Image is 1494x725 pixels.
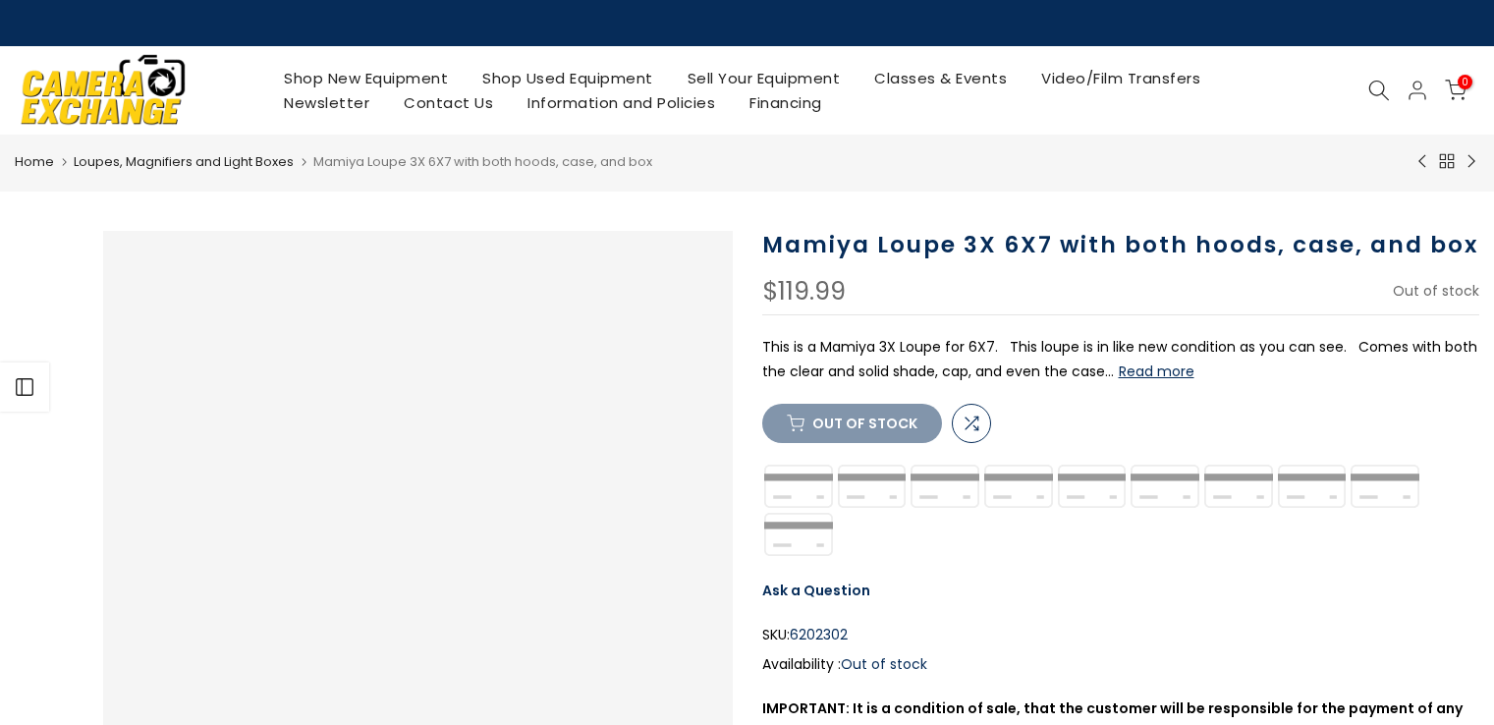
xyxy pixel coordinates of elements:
[1055,463,1129,511] img: discover
[733,90,840,115] a: Financing
[466,66,671,90] a: Shop Used Equipment
[762,463,836,511] img: synchrony
[858,66,1024,90] a: Classes & Events
[1201,463,1275,511] img: master
[762,231,1480,259] h1: Mamiya Loupe 3X 6X7 with both hoods, case, and box
[762,511,836,559] img: visa
[267,90,387,115] a: Newsletter
[1129,463,1202,511] img: google pay
[1275,463,1349,511] img: paypal
[1393,281,1479,301] span: Out of stock
[267,66,466,90] a: Shop New Equipment
[15,152,54,172] a: Home
[909,463,982,511] img: american express
[981,463,1055,511] img: apple pay
[835,463,909,511] img: amazon payments
[841,654,927,674] span: Out of stock
[313,152,652,171] span: Mamiya Loupe 3X 6X7 with both hoods, case, and box
[511,90,733,115] a: Information and Policies
[762,335,1480,384] p: This is a Mamiya 3X Loupe for 6X7. This loupe is in like new condition as you can see. Comes with...
[762,279,846,305] div: $119.99
[790,623,848,647] span: 6202302
[1119,362,1194,380] button: Read more
[387,90,511,115] a: Contact Us
[670,66,858,90] a: Sell Your Equipment
[1349,463,1422,511] img: shopify pay
[1445,80,1466,101] a: 0
[762,623,1480,647] div: SKU:
[1024,66,1218,90] a: Video/Film Transfers
[74,152,294,172] a: Loupes, Magnifiers and Light Boxes
[1458,75,1472,89] span: 0
[762,652,1480,677] div: Availability :
[762,581,870,600] a: Ask a Question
